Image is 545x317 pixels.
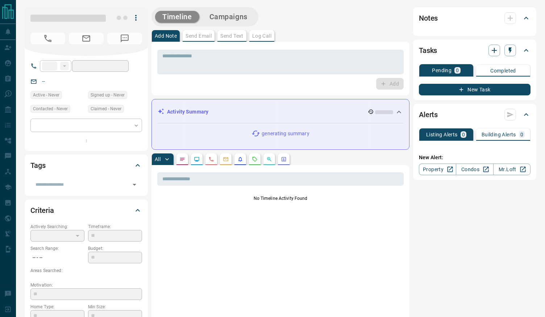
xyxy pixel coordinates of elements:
svg: Notes [179,156,185,162]
p: New Alert: [419,154,531,161]
p: Building Alerts [482,132,516,137]
p: Actively Searching: [30,223,84,230]
svg: Opportunities [266,156,272,162]
button: New Task [419,84,531,95]
p: -- - -- [30,252,84,264]
p: Completed [490,68,516,73]
a: Condos [456,164,493,175]
span: Contacted - Never [33,105,68,112]
span: No Number [107,33,142,44]
span: Active - Never [33,91,59,99]
h2: Tasks [419,45,437,56]
a: -- [42,78,45,84]
p: Min Size: [88,304,142,310]
button: Campaigns [202,11,255,23]
h2: Tags [30,160,45,171]
div: Criteria [30,202,142,219]
a: Mr.Loft [493,164,531,175]
a: Property [419,164,456,175]
div: Tags [30,157,142,174]
p: Budget: [88,245,142,252]
h2: Notes [419,12,438,24]
svg: Emails [223,156,229,162]
h2: Criteria [30,205,54,216]
p: 0 [462,132,465,137]
span: Claimed - Never [91,105,121,112]
p: Add Note [155,33,177,38]
p: 0 [456,68,459,73]
button: Timeline [155,11,199,23]
button: Open [129,180,140,190]
p: Activity Summary [167,108,208,116]
p: 0 [520,132,523,137]
div: Notes [419,9,531,27]
p: Listing Alerts [426,132,458,137]
span: No Number [30,33,65,44]
span: Signed up - Never [91,91,125,99]
svg: Listing Alerts [237,156,243,162]
p: Search Range: [30,245,84,252]
svg: Agent Actions [281,156,287,162]
span: No Email [69,33,104,44]
p: Pending [432,68,452,73]
div: Alerts [419,106,531,123]
p: All [155,157,161,162]
svg: Lead Browsing Activity [194,156,200,162]
p: Motivation: [30,282,142,288]
p: generating summary [262,130,309,137]
p: Home Type: [30,304,84,310]
svg: Calls [208,156,214,162]
p: Timeframe: [88,223,142,230]
div: Activity Summary [158,105,403,119]
h2: Alerts [419,109,438,120]
p: Areas Searched: [30,267,142,274]
div: Tasks [419,42,531,59]
svg: Requests [252,156,258,162]
p: No Timeline Activity Found [157,195,404,202]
